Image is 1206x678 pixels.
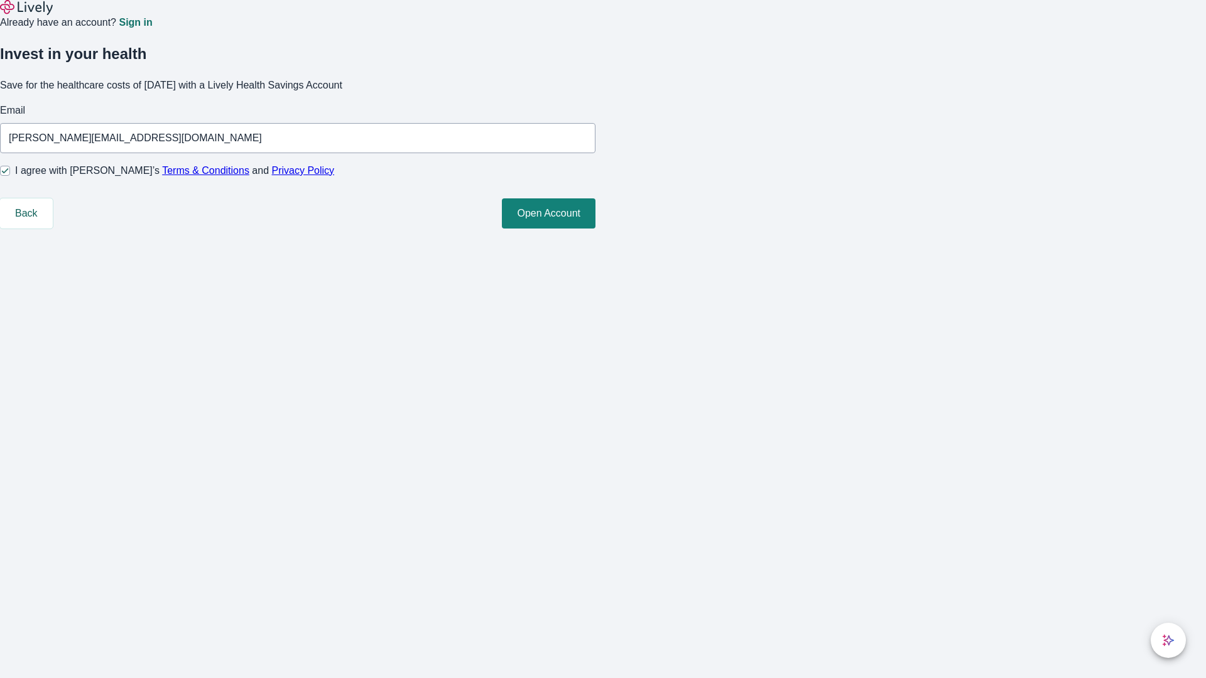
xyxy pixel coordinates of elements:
button: Open Account [502,198,595,229]
svg: Lively AI Assistant [1162,634,1175,647]
a: Terms & Conditions [162,165,249,176]
a: Privacy Policy [272,165,335,176]
button: chat [1151,623,1186,658]
a: Sign in [119,18,152,28]
span: I agree with [PERSON_NAME]’s and [15,163,334,178]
